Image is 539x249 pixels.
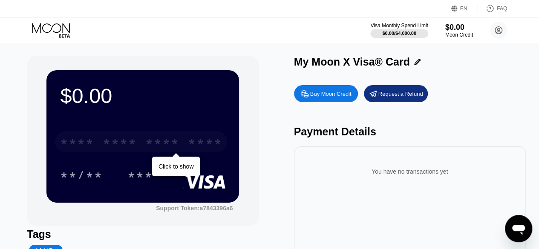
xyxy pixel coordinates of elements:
[301,160,519,183] div: You have no transactions yet
[370,23,428,29] div: Visa Monthly Spend Limit
[445,23,473,32] div: $0.00
[382,31,416,36] div: $0.00 / $4,000.00
[378,90,423,97] div: Request a Refund
[370,23,428,38] div: Visa Monthly Spend Limit$0.00/$4,000.00
[445,32,473,38] div: Moon Credit
[156,205,233,212] div: Support Token:a7843396a6
[497,6,507,11] div: FAQ
[505,215,532,242] iframe: Button to launch messaging window
[445,23,473,38] div: $0.00Moon Credit
[477,4,507,13] div: FAQ
[294,126,526,138] div: Payment Details
[451,4,477,13] div: EN
[460,6,467,11] div: EN
[27,228,259,240] div: Tags
[364,85,428,102] div: Request a Refund
[156,205,233,212] div: Support Token: a7843396a6
[159,163,193,170] div: Click to show
[294,56,410,68] div: My Moon X Visa® Card
[60,84,225,108] div: $0.00
[310,90,352,97] div: Buy Moon Credit
[294,85,358,102] div: Buy Moon Credit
